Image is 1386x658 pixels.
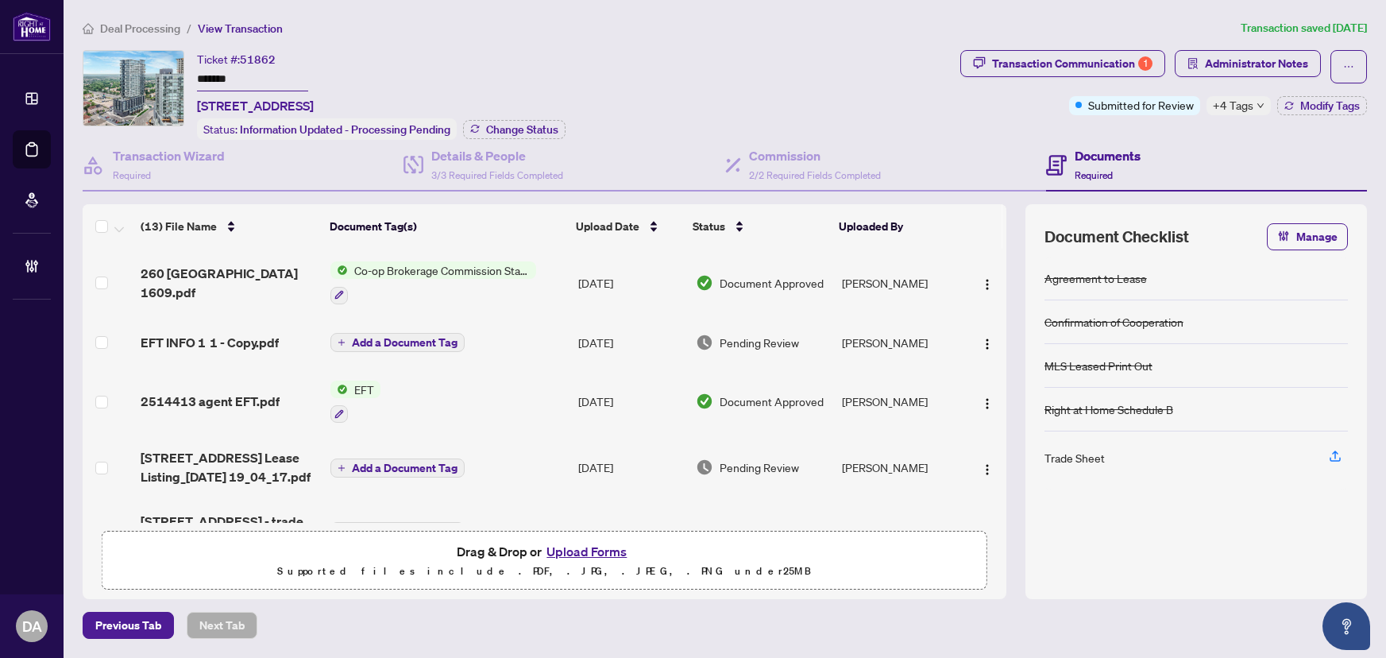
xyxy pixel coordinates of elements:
span: Document Approved [720,522,824,540]
span: Change Status [486,124,558,135]
button: Next Tab [187,612,257,639]
div: Ticket #: [197,50,276,68]
img: Logo [981,278,994,291]
button: Add a Document Tag [330,333,465,352]
span: plus [338,339,346,346]
td: [DATE] [572,499,689,563]
img: Logo [981,397,994,410]
th: Uploaded By [832,204,961,249]
div: Agreement to Lease [1044,269,1147,287]
td: [DATE] [572,249,689,317]
span: ellipsis [1343,61,1354,72]
span: home [83,23,94,34]
button: Transaction Communication1 [960,50,1165,77]
h4: Details & People [431,146,563,165]
button: Manage [1267,223,1348,250]
td: [DATE] [572,435,689,499]
img: logo [13,12,51,41]
button: Modify Tags [1277,96,1367,115]
div: Trade Sheet [1044,449,1105,466]
th: Document Tag(s) [323,204,569,249]
img: Logo [981,338,994,350]
span: plus [338,464,346,472]
button: Upload Forms [542,541,631,562]
span: 2/2 Required Fields Completed [749,169,881,181]
span: [STREET_ADDRESS] [197,96,314,115]
th: Status [686,204,832,249]
img: Document Status [696,334,713,351]
img: Status Icon [330,261,348,279]
span: Submitted for Review [1088,96,1194,114]
span: Upload Date [576,218,639,235]
button: Add a Document Tag [330,332,465,353]
button: Status IconCo-op Brokerage Commission Statement [330,261,536,304]
img: Logo [981,463,994,476]
span: solution [1187,58,1199,69]
button: Add a Document Tag [330,459,465,478]
li: / [187,19,191,37]
span: Drag & Drop orUpload FormsSupported files include .PDF, .JPG, .JPEG, .PNG under25MB [102,532,986,590]
div: Right at Home Schedule B [1044,401,1173,418]
span: Document Checklist [1044,226,1189,248]
th: (13) File Name [134,204,323,249]
img: Document Status [696,522,713,540]
span: Document Approved [720,393,824,410]
span: (13) File Name [141,218,217,235]
img: Document Status [696,459,713,476]
span: [STREET_ADDRESS] - trade sheet - [PERSON_NAME] to Review.pdf [141,512,318,550]
div: Status: [197,118,457,140]
span: Add a Document Tag [352,463,457,474]
span: 260 [GEOGRAPHIC_DATA] 1609.pdf [141,264,318,302]
span: 2514413 agent EFT.pdf [141,392,280,411]
button: Logo [975,270,1000,296]
span: Information Updated - Processing Pending [240,122,450,137]
span: 51862 [240,52,276,67]
h4: Documents [1075,146,1141,165]
button: Logo [975,389,1000,414]
div: Transaction Communication [992,51,1152,76]
span: EFT INFO 1 1 - Copy.pdf [141,333,279,352]
span: View Transaction [198,21,283,36]
span: Required [113,169,151,181]
button: Logo [975,455,1000,480]
span: Pending Review [720,459,799,476]
img: Document Status [696,274,713,292]
span: EFT [348,381,380,398]
div: MLS Leased Print Out [1044,357,1152,374]
span: down [1257,102,1264,110]
h4: Commission [749,146,881,165]
span: Status [693,218,725,235]
span: [STREET_ADDRESS] Lease Listing_[DATE] 19_04_17.pdf [141,448,318,486]
button: Status IconEFT [330,381,380,424]
h4: Transaction Wizard [113,146,225,165]
th: Upload Date [569,204,686,249]
span: Required [1075,169,1113,181]
td: [DATE] [572,368,689,436]
span: Document Approved [720,274,824,292]
img: IMG-W12362440_1.jpg [83,51,183,126]
span: 3/3 Required Fields Completed [431,169,563,181]
button: Administrator Notes [1175,50,1321,77]
td: [DATE] [572,317,689,368]
button: Add a Document Tag [330,457,465,478]
td: [PERSON_NAME] [836,435,965,499]
span: Co-op Brokerage Commission Statement [348,261,536,279]
button: Change Status [463,120,566,139]
button: Open asap [1322,602,1370,650]
article: Transaction saved [DATE] [1241,19,1367,37]
p: Supported files include .PDF, .JPG, .JPEG, .PNG under 25 MB [112,562,977,581]
span: Deal Processing [100,21,180,36]
span: Previous Tab [95,613,161,638]
span: Administrator Notes [1205,51,1308,76]
td: [PERSON_NAME] [836,249,965,317]
span: DA [22,615,42,637]
td: [PERSON_NAME] [836,317,965,368]
button: Logo [975,518,1000,544]
img: Document Status [696,393,713,410]
button: Logo [975,330,1000,355]
span: Drag & Drop or [457,541,631,562]
td: [PERSON_NAME] [836,499,965,563]
td: [PERSON_NAME] [836,368,965,436]
button: Previous Tab [83,612,174,639]
span: Add a Document Tag [352,337,457,348]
